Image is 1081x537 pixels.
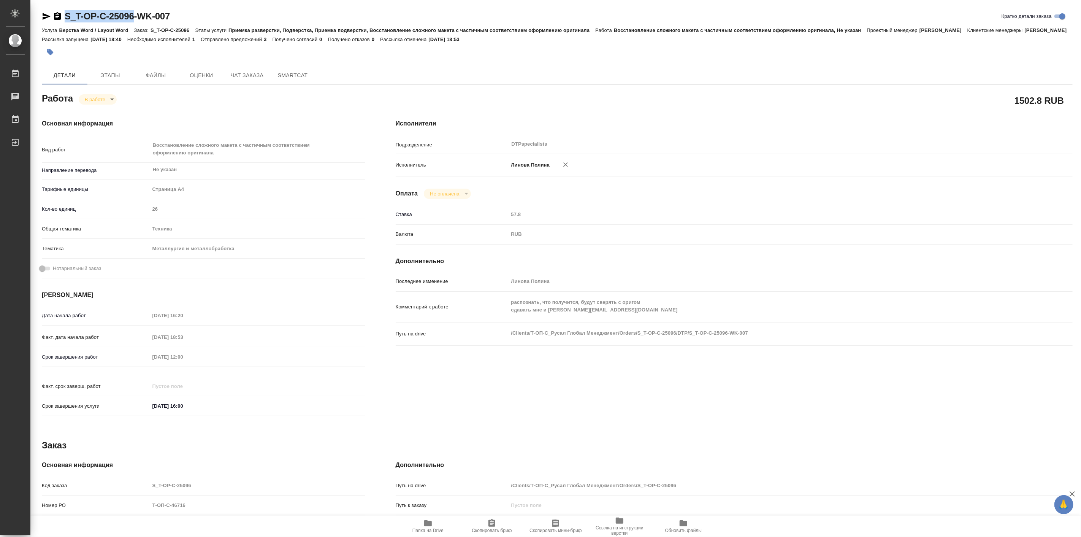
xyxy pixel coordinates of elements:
[396,502,509,509] p: Путь к заказу
[509,209,1016,220] input: Пустое поле
[509,276,1016,287] input: Пустое поле
[42,225,150,233] p: Общая тематика
[42,205,150,213] p: Кол-во единиц
[396,189,418,198] h4: Оплата
[328,37,372,42] p: Получено отказов
[509,228,1016,241] div: RUB
[614,27,867,33] p: Восстановление сложного макета с частичным соответствием оформлению оригинала, Не указан
[150,480,365,491] input: Пустое поле
[42,353,150,361] p: Срок завершения работ
[42,502,150,509] p: Номер РО
[90,37,127,42] p: [DATE] 18:40
[396,303,509,311] p: Комментарий к работе
[396,330,509,338] p: Путь на drive
[42,334,150,341] p: Факт. дата начала работ
[319,37,328,42] p: 0
[150,242,365,255] div: Металлургия и металлобработка
[151,27,195,33] p: S_T-OP-C-25096
[150,500,365,511] input: Пустое поле
[42,439,67,451] h2: Заказ
[42,27,59,33] p: Услуга
[396,516,460,537] button: Папка на Drive
[509,327,1016,340] textarea: /Clients/Т-ОП-С_Русал Глобал Менеджмент/Orders/S_T-OP-C-25096/DTP/S_T-OP-C-25096-WK-007
[396,161,509,169] p: Исполнитель
[1054,495,1073,514] button: 🙏
[1014,94,1064,107] h2: 1502.8 RUB
[42,44,59,60] button: Добавить тэг
[867,27,919,33] p: Проектный менеджер
[1057,497,1070,513] span: 🙏
[42,91,73,105] h2: Работа
[150,203,365,214] input: Пустое поле
[274,71,311,80] span: SmartCat
[396,141,509,149] p: Подразделение
[396,482,509,489] p: Путь на drive
[42,482,150,489] p: Код заказа
[509,161,550,169] p: Линова Полина
[509,500,1016,511] input: Пустое поле
[396,278,509,285] p: Последнее изменение
[192,37,201,42] p: 1
[529,528,582,533] span: Скопировать мини-бриф
[42,312,150,319] p: Дата начала работ
[134,27,151,33] p: Заказ:
[228,27,595,33] p: Приемка разверстки, Подверстка, Приемка подверстки, Восстановление сложного макета с частичным со...
[127,37,192,42] p: Необходимо исполнителей
[150,351,216,362] input: Пустое поле
[428,37,465,42] p: [DATE] 18:53
[42,37,90,42] p: Рассылка запущена
[59,27,134,33] p: Верстка Word / Layout Word
[42,186,150,193] p: Тарифные единицы
[92,71,128,80] span: Этапы
[396,211,509,218] p: Ставка
[150,222,365,235] div: Техника
[524,516,588,537] button: Скопировать мини-бриф
[396,461,1073,470] h4: Дополнительно
[1002,13,1052,20] span: Кратко детали заказа
[183,71,220,80] span: Оценки
[472,528,512,533] span: Скопировать бриф
[138,71,174,80] span: Файлы
[42,461,365,470] h4: Основная информация
[509,296,1016,316] textarea: распознать, что получится, будут сверять с оригом сдавать мне и [PERSON_NAME][EMAIL_ADDRESS][DOMA...
[428,191,461,197] button: Не оплачена
[82,96,108,103] button: В работе
[42,291,365,300] h4: [PERSON_NAME]
[588,516,651,537] button: Ссылка на инструкции верстки
[651,516,715,537] button: Обновить файлы
[195,27,228,33] p: Этапы услуги
[42,146,150,154] p: Вид работ
[150,400,216,411] input: ✎ Введи что-нибудь
[150,310,216,321] input: Пустое поле
[396,119,1073,128] h4: Исполнители
[42,167,150,174] p: Направление перевода
[967,27,1025,33] p: Клиентские менеджеры
[592,525,647,536] span: Ссылка на инструкции верстки
[229,71,265,80] span: Чат заказа
[595,27,614,33] p: Работа
[150,183,365,196] div: Страница А4
[424,189,471,199] div: В работе
[65,11,170,21] a: S_T-OP-C-25096-WK-007
[42,119,365,128] h4: Основная информация
[380,37,428,42] p: Рассылка отменена
[509,480,1016,491] input: Пустое поле
[150,381,216,392] input: Пустое поле
[201,37,264,42] p: Отправлено предложений
[264,37,272,42] p: 3
[919,27,967,33] p: [PERSON_NAME]
[396,230,509,238] p: Валюта
[46,71,83,80] span: Детали
[665,528,702,533] span: Обновить файлы
[460,516,524,537] button: Скопировать бриф
[53,265,101,272] span: Нотариальный заказ
[273,37,320,42] p: Получено согласий
[150,332,216,343] input: Пустое поле
[42,245,150,253] p: Тематика
[396,257,1073,266] h4: Дополнительно
[557,156,574,173] button: Удалить исполнителя
[372,37,380,42] p: 0
[79,94,117,105] div: В работе
[42,12,51,21] button: Скопировать ссылку для ЯМессенджера
[412,528,444,533] span: Папка на Drive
